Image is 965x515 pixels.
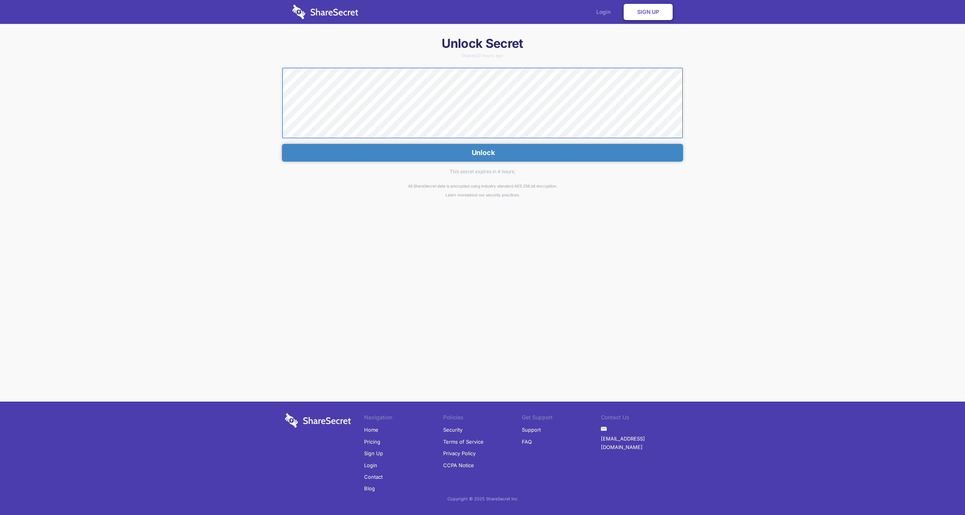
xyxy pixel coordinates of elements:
button: Unlock [282,144,683,162]
a: Security [443,424,462,436]
a: Pricing [364,436,380,447]
div: This secret expires in 4 hours. [282,162,683,182]
a: Home [364,424,378,436]
a: Contact [364,471,383,483]
a: [EMAIL_ADDRESS][DOMAIN_NAME] [601,433,680,453]
a: Blog [364,483,375,494]
li: Policies [443,413,522,424]
div: Shared 20 hours ago [282,54,683,58]
a: Sign Up [364,447,383,459]
div: All ShareSecret data is encrypted using industry standard AES 256 bit encryption. about our secur... [282,182,683,199]
img: logo-wordmark-white-trans-d4663122ce5f474addd5e946df7df03e33cb6a1c49d2221995e7729f52c070b2.svg [285,413,351,428]
li: Navigation [364,413,443,424]
a: Support [522,424,541,436]
h1: Unlock Secret [282,35,683,52]
a: Sign Up [624,4,673,20]
li: Get Support [522,413,601,424]
a: FAQ [522,436,532,447]
img: logo-wordmark-white-trans-d4663122ce5f474addd5e946df7df03e33cb6a1c49d2221995e7729f52c070b2.svg [292,5,358,19]
a: Privacy Policy [443,447,476,459]
a: Login [364,459,377,471]
a: CCPA Notice [443,459,474,471]
a: Terms of Service [443,436,484,447]
li: Contact Us [601,413,680,424]
a: Learn more [445,192,467,197]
